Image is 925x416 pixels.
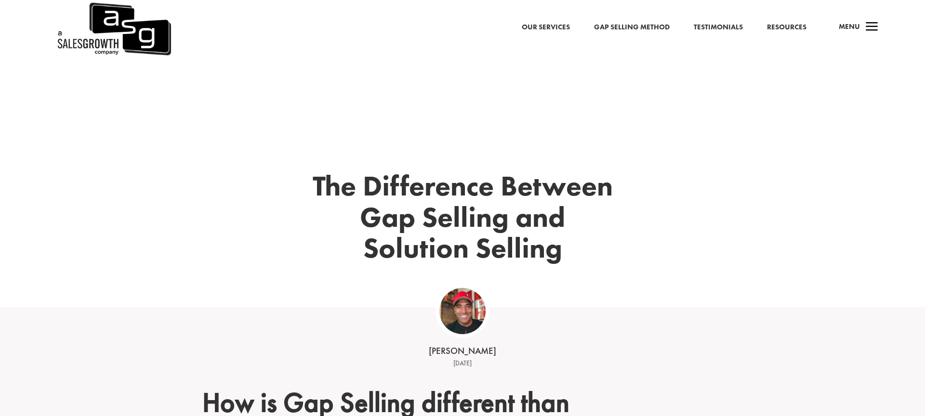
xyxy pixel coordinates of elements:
a: Testimonials [694,21,743,34]
div: [PERSON_NAME] [313,345,612,358]
img: ASG Co_alternate lockup (1) [439,288,486,334]
h1: The Difference Between Gap Selling and Solution Selling [304,170,621,269]
a: Resources [767,21,806,34]
a: Gap Selling Method [594,21,670,34]
a: Our Services [522,21,570,34]
span: Menu [839,22,860,31]
div: [DATE] [313,358,612,369]
span: a [862,18,882,37]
